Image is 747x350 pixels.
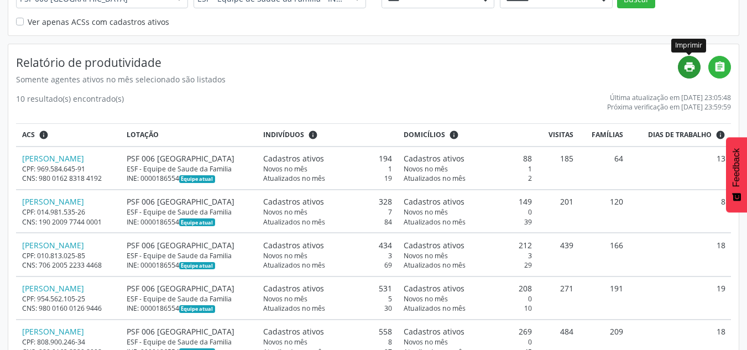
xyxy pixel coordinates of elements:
td: 64 [579,147,629,190]
div: 10 [404,304,532,313]
div: 10 resultado(s) encontrado(s) [16,93,124,112]
div: 328 [263,196,391,207]
div: PSF 006 [GEOGRAPHIC_DATA] [127,283,252,294]
td: 19 [629,276,731,320]
h4: Relatório de produtividade [16,56,678,70]
div: PSF 006 [GEOGRAPHIC_DATA] [127,153,252,164]
div: 7 [263,207,391,217]
div: ESF - Equipe de Saude da Familia [127,294,252,304]
th: Visitas [537,124,579,147]
div: 84 [263,217,391,227]
span: ACS [22,130,35,140]
td: 201 [537,190,579,233]
td: 120 [579,190,629,233]
div: ESF - Equipe de Saude da Familia [127,251,252,260]
span: Novos no mês [404,337,448,347]
span: Novos no mês [404,164,448,174]
td: 166 [579,233,629,276]
i:  [714,61,726,73]
div: CNS: 980 0160 0126 9446 [22,304,115,313]
i: <div class="text-left"> <div> <strong>Cadastros ativos:</strong> Cadastros que estão vinculados a... [308,130,318,140]
div: 3 [404,251,532,260]
div: CPF: 954.562.105-25 [22,294,115,304]
div: 19 [263,174,391,183]
span: Novos no mês [404,294,448,304]
span: Atualizados no mês [263,304,325,313]
span: Cadastros ativos [404,196,464,207]
span: Indivíduos [263,130,304,140]
div: INE: 0000186554 [127,217,252,227]
span: Novos no mês [263,207,307,217]
div: INE: 0000186554 [127,260,252,270]
span: Atualizados no mês [263,174,325,183]
span: Novos no mês [263,337,307,347]
span: Cadastros ativos [404,239,464,251]
span: Atualizados no mês [404,260,466,270]
div: 434 [263,239,391,251]
span: Cadastros ativos [404,283,464,294]
div: CNS: 190 2009 7744 0001 [22,217,115,227]
div: 1 [404,164,532,174]
td: 13 [629,147,731,190]
div: CPF: 969.584.645-91 [22,164,115,174]
div: 29 [404,260,532,270]
span: Atualizados no mês [404,174,466,183]
td: 18 [629,233,731,276]
div: ESF - Equipe de Saude da Familia [127,164,252,174]
span: Cadastros ativos [263,153,324,164]
span: Cadastros ativos [263,283,324,294]
label: Ver apenas ACSs com cadastros ativos [28,16,169,28]
span: Atualizados no mês [263,260,325,270]
div: PSF 006 [GEOGRAPHIC_DATA] [127,239,252,251]
div: 2 [404,174,532,183]
td: 191 [579,276,629,320]
span: Dias de trabalho [648,130,712,140]
div: CNS: 706 2005 2233 4468 [22,260,115,270]
div: PSF 006 [GEOGRAPHIC_DATA] [127,326,252,337]
span: Cadastros ativos [263,326,324,337]
span: Novos no mês [263,251,307,260]
div: 269 [404,326,532,337]
td: 185 [537,147,579,190]
div: Somente agentes ativos no mês selecionado são listados [16,74,678,85]
div: 69 [263,260,391,270]
div: CPF: 014.981.535-26 [22,207,115,217]
div: 30 [263,304,391,313]
div: 8 [263,337,391,347]
div: 88 [404,153,532,164]
div: 212 [404,239,532,251]
span: Novos no mês [404,207,448,217]
span: Atualizados no mês [404,304,466,313]
a: [PERSON_NAME] [22,153,84,164]
div: ESF - Equipe de Saude da Familia [127,337,252,347]
span: Esta é a equipe atual deste Agente [179,175,215,183]
span: Esta é a equipe atual deste Agente [179,262,215,270]
div: 0 [404,337,532,347]
span: Cadastros ativos [263,196,324,207]
span: Feedback [732,148,741,187]
div: CPF: 010.813.025-85 [22,251,115,260]
div: CNS: 980 0162 8318 4192 [22,174,115,183]
td: 439 [537,233,579,276]
div: 558 [263,326,391,337]
div: Última atualização em [DATE] 23:05:48 [607,93,731,102]
a: [PERSON_NAME] [22,283,84,294]
div: INE: 0000186554 [127,304,252,313]
div: 0 [404,207,532,217]
a: [PERSON_NAME] [22,196,84,207]
a: print [678,56,701,79]
div: 3 [263,251,391,260]
div: ESF - Equipe de Saude da Familia [127,207,252,217]
span: Novos no mês [404,251,448,260]
span: Esta é a equipe atual deste Agente [179,305,215,313]
div: INE: 0000186554 [127,174,252,183]
div: Imprimir [671,39,706,53]
i: print [683,61,696,73]
div: 1 [263,164,391,174]
a: [PERSON_NAME] [22,326,84,337]
i: ACSs que estiveram vinculados a uma UBS neste período, mesmo sem produtividade. [39,130,49,140]
a: [PERSON_NAME] [22,240,84,250]
div: 39 [404,217,532,227]
a:  [708,56,731,79]
td: 8 [629,190,731,233]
